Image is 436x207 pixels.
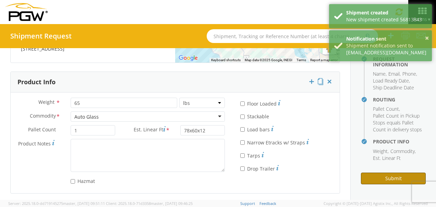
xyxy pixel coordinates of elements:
label: Narrow Etracks w/ Straps [240,138,309,146]
span: Pallet Count in Pickup Stops equals Pallet Count in delivery stops [373,112,422,133]
span: Pallet Count [28,126,56,134]
input: Floor Loaded [240,101,245,106]
label: Tarps [240,151,264,159]
span: Ship Deadline Date [373,84,414,91]
span: Load Ready Date [373,77,409,84]
h4: Routing [373,97,426,102]
input: Hazmat [71,179,75,184]
span: Weight [373,148,388,154]
span: [STREET_ADDRESS] [21,45,64,52]
label: Hazmat [71,177,96,185]
label: Load bars [240,125,274,133]
a: Feedback [259,201,276,206]
div: Shipment created [346,9,427,16]
label: Drop Trailer [240,164,279,172]
input: Narrow Etracks w/ Straps [240,140,245,145]
span: Map data ©2025 Google, INEGI [245,58,292,62]
li: , [388,70,401,77]
span: Commodity [30,112,56,120]
li: , [390,148,416,155]
span: Weight [38,99,54,106]
span: Est. Linear Ft [373,155,401,161]
div: Auto Glass [74,113,99,120]
h3: Product Info [17,79,56,86]
span: master, [DATE] 09:46:25 [151,201,193,206]
li: , [373,106,400,112]
span: Name [373,70,386,77]
h4: Product Info [373,139,426,144]
h4: Shipment Request [10,32,72,40]
h4: Request Information [373,56,426,67]
span: Client: 2025.18.0-71d3358 [106,201,193,206]
input: Tarps [240,153,245,158]
a: Terms [296,58,306,62]
li: , [373,77,410,84]
input: Drop Trailer [240,166,245,171]
img: Google [177,54,199,63]
li: , [373,148,389,155]
span: Email [388,70,400,77]
label: Stackable [240,112,270,120]
input: Load bars [240,127,245,132]
span: master, [DATE] 09:51:11 [63,201,105,206]
div: New shipment created 56813843 [346,16,427,23]
span: Copyright © [DATE]-[DATE] Agistix Inc., All Rights Reserved [324,201,428,206]
img: pgw-form-logo-1aaa8060b1cc70fad034.png [5,3,48,21]
span: Phone [402,70,416,77]
div: Shipment notification sent to [EMAIL_ADDRESS][DOMAIN_NAME] [346,42,427,56]
li: , [402,70,417,77]
span: Server: 2025.18.0-dd719145275 [8,201,105,206]
button: Submit [361,173,426,184]
a: Open this area in Google Maps (opens a new window) [177,54,199,63]
a: Report a map error [310,58,338,62]
li: , [373,70,387,77]
button: × [425,33,429,43]
button: Keyboard shortcuts [211,58,241,63]
span: Pallet Count [373,106,399,112]
span: Commodity [390,148,415,154]
input: Stackable [240,115,245,119]
span: Est. Linear Ft [134,126,163,134]
span: Product Notes [18,140,51,147]
a: Support [240,201,255,206]
input: Shipment, Tracking or Reference Number (at least 4 chars) [207,29,378,43]
label: Floor Loaded [240,99,280,107]
div: Notification sent [346,35,427,42]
